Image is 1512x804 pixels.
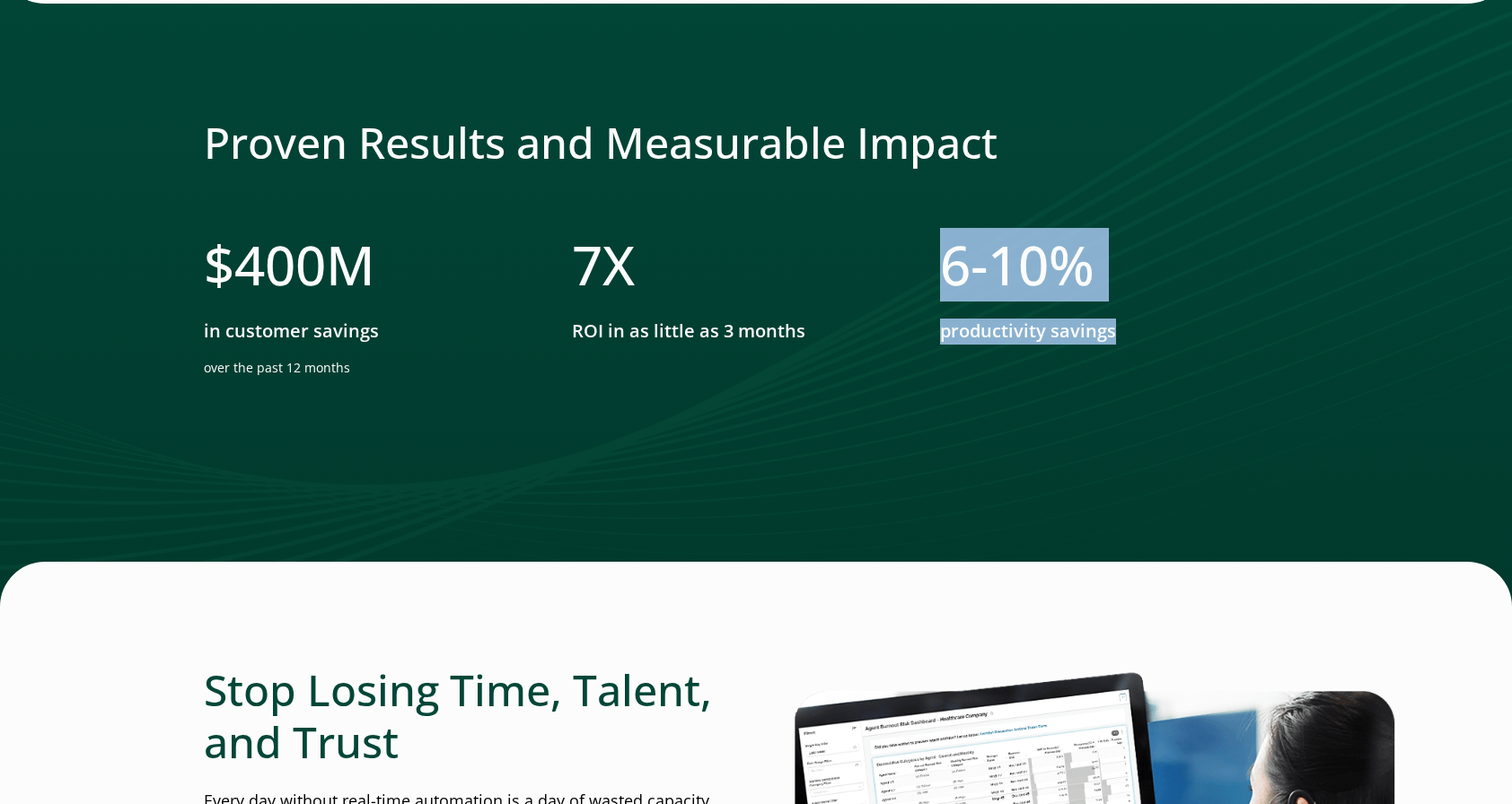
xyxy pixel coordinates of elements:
p: over the past 12 months [204,359,535,377]
span: M [326,228,375,301]
span: X [602,228,635,301]
h2: Proven Results and Measurable Impact [204,117,1308,169]
span: 7 [572,228,602,301]
span: % [1049,228,1094,301]
span: $ [204,228,234,301]
span: 10 [988,228,1049,301]
span: 6- [940,228,988,301]
h2: Stop Losing Time, Talent, and Trust [204,664,719,767]
p: in customer savings [204,319,535,345]
p: ROI in as little as 3 months [572,319,903,345]
p: productivity savings​ [940,319,1271,345]
span: 400 [234,228,326,301]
